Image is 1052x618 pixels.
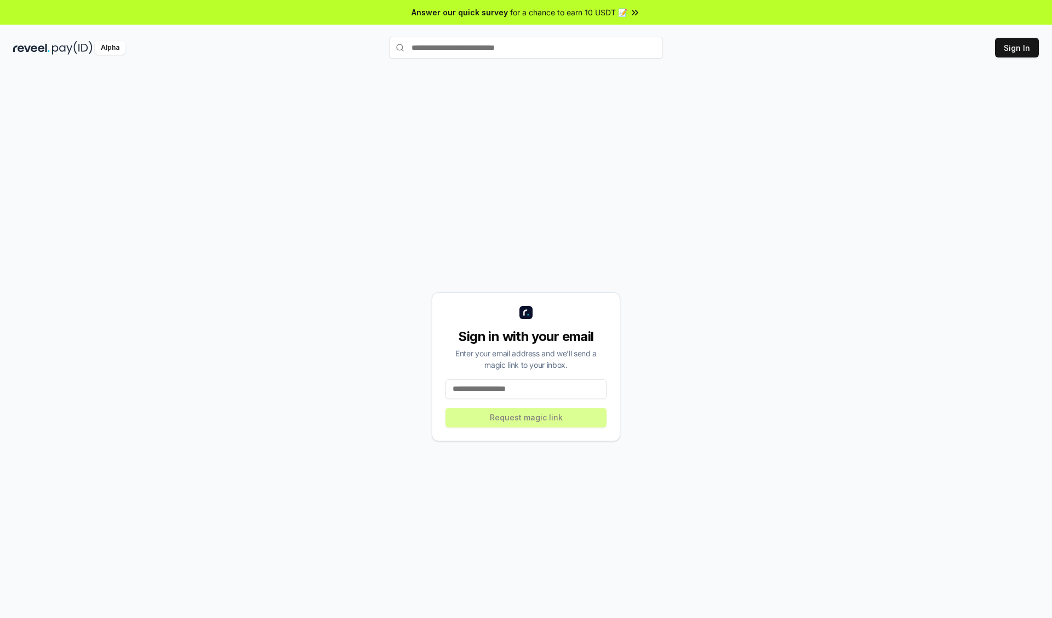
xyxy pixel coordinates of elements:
span: Answer our quick survey [411,7,508,18]
img: reveel_dark [13,41,50,55]
div: Sign in with your email [445,328,607,345]
button: Sign In [995,38,1039,57]
img: logo_small [519,306,533,319]
div: Enter your email address and we’ll send a magic link to your inbox. [445,348,607,371]
span: for a chance to earn 10 USDT 📝 [510,7,627,18]
img: pay_id [52,41,93,55]
div: Alpha [95,41,125,55]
